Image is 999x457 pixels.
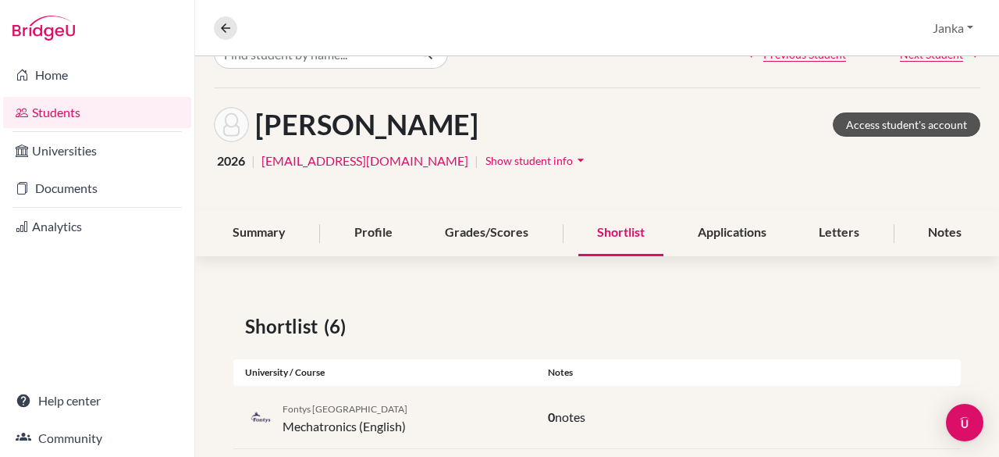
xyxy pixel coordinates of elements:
[833,112,980,137] a: Access student's account
[3,135,191,166] a: Universities
[3,211,191,242] a: Analytics
[475,152,478,170] span: |
[573,152,588,168] i: arrow_drop_down
[555,409,585,424] span: notes
[245,412,276,423] img: nl_fon_pxst96wk.png
[946,404,983,441] div: Open Intercom Messenger
[578,210,663,256] div: Shortlist
[214,107,249,142] img: Domokos Szőke's avatar
[214,210,304,256] div: Summary
[245,312,324,341] span: Shortlist
[3,385,191,416] a: Help center
[3,59,191,91] a: Home
[3,97,191,128] a: Students
[926,13,980,43] button: Janka
[336,210,411,256] div: Profile
[485,154,573,167] span: Show student info
[324,312,352,341] span: (6)
[909,210,980,256] div: Notes
[255,108,478,141] h1: [PERSON_NAME]
[217,152,245,170] span: 2026
[251,152,255,170] span: |
[233,366,536,380] div: University / Course
[283,403,407,415] span: Fontys [GEOGRAPHIC_DATA]
[548,409,555,424] span: 0
[12,16,75,41] img: Bridge-U
[485,148,589,173] button: Show student infoarrow_drop_down
[3,423,191,454] a: Community
[800,210,878,256] div: Letters
[426,210,547,256] div: Grades/Scores
[261,152,468,170] a: [EMAIL_ADDRESS][DOMAIN_NAME]
[536,366,961,380] div: Notes
[679,210,785,256] div: Applications
[3,173,191,204] a: Documents
[283,398,407,436] div: Mechatronics (English)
